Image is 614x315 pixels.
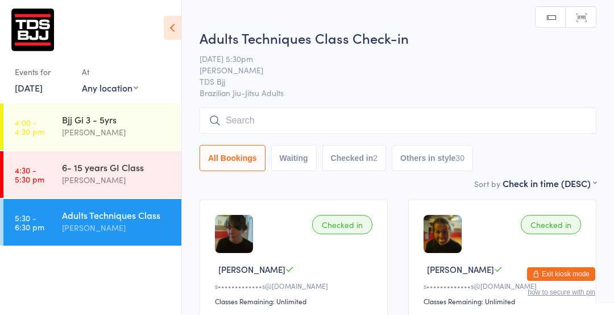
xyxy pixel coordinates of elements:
[528,288,595,296] button: how to secure with pin
[200,145,265,171] button: All Bookings
[200,53,579,64] span: [DATE] 5:30pm
[15,63,70,81] div: Events for
[82,63,138,81] div: At
[215,296,376,306] div: Classes Remaining: Unlimited
[62,161,172,173] div: 6- 15 years GI Class
[424,281,584,291] div: s•••••••••••••s@[DOMAIN_NAME]
[503,177,596,189] div: Check in time (DESC)
[15,213,44,231] time: 5:30 - 6:30 pm
[218,263,285,275] span: [PERSON_NAME]
[15,81,43,94] a: [DATE]
[200,76,579,87] span: TDS Bjj
[11,9,54,51] img: gary-porter-tds-bjj
[373,154,377,163] div: 2
[15,165,44,184] time: 4:30 - 5:30 pm
[215,215,253,253] img: image1748505889.png
[424,215,462,253] img: image1748505920.png
[215,281,376,291] div: s•••••••••••••s@[DOMAIN_NAME]
[62,173,172,186] div: [PERSON_NAME]
[15,118,44,136] time: 4:00 - 4:30 pm
[521,215,581,234] div: Checked in
[82,81,138,94] div: Any location
[424,296,584,306] div: Classes Remaining: Unlimited
[200,107,596,134] input: Search
[3,151,181,198] a: 4:30 -5:30 pm6- 15 years GI Class[PERSON_NAME]
[62,221,172,234] div: [PERSON_NAME]
[200,28,596,47] h2: Adults Techniques Class Check-in
[271,145,317,171] button: Waiting
[455,154,464,163] div: 30
[312,215,372,234] div: Checked in
[392,145,473,171] button: Others in style30
[200,87,596,98] span: Brazilian Jiu-Jitsu Adults
[3,199,181,246] a: 5:30 -6:30 pmAdults Techniques Class[PERSON_NAME]
[62,126,172,139] div: [PERSON_NAME]
[62,209,172,221] div: Adults Techniques Class
[427,263,494,275] span: [PERSON_NAME]
[62,113,172,126] div: Bjj Gi 3 - 5yrs
[474,178,500,189] label: Sort by
[527,267,595,281] button: Exit kiosk mode
[200,64,579,76] span: [PERSON_NAME]
[322,145,387,171] button: Checked in2
[3,103,181,150] a: 4:00 -4:30 pmBjj Gi 3 - 5yrs[PERSON_NAME]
